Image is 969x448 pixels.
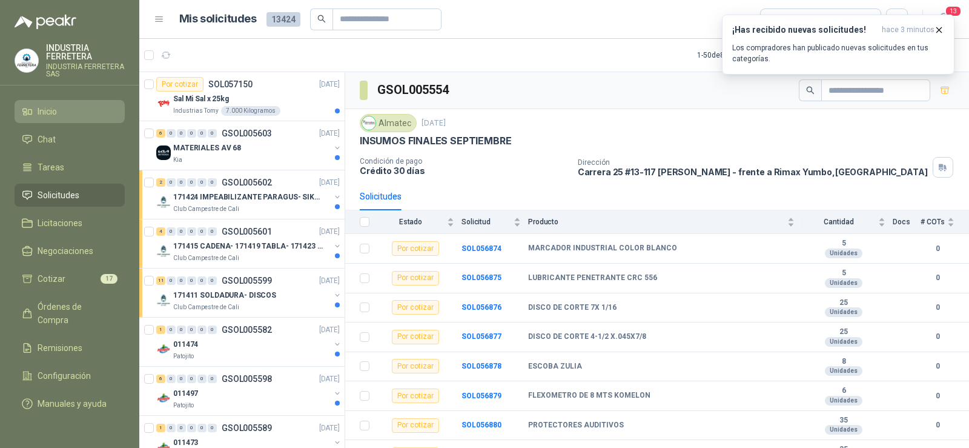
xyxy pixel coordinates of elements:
[806,86,815,95] span: search
[187,375,196,383] div: 0
[15,295,125,332] a: Órdenes de Compra
[697,45,776,65] div: 1 - 50 de 8291
[208,276,217,285] div: 0
[197,227,207,236] div: 0
[528,391,650,401] b: FLEXOMETRO DE 8 MTS KOMELON
[893,210,921,234] th: Docs
[177,276,186,285] div: 0
[15,15,76,29] img: Logo peakr
[825,396,862,406] div: Unidades
[802,269,885,278] b: 5
[921,331,954,343] b: 0
[173,388,198,400] p: 011497
[15,100,125,123] a: Inicio
[38,300,113,327] span: Órdenes de Compra
[377,210,461,234] th: Estado
[319,324,340,336] p: [DATE]
[177,326,186,334] div: 0
[38,369,91,383] span: Configuración
[921,361,954,372] b: 0
[461,362,501,370] a: SOL056878
[173,303,239,312] p: Club Campestre de Cali
[825,337,862,347] div: Unidades
[222,326,272,334] p: GSOL005582
[187,129,196,138] div: 0
[528,273,657,283] b: LUBRICANTE PENETRANTE CRC 556
[173,93,229,105] p: Sal Mi Sal x 25kg
[461,244,501,253] b: SOL056874
[360,135,511,147] p: INSUMOS FINALES SEPTIEMBRE
[167,424,176,432] div: 0
[167,129,176,138] div: 0
[222,227,272,236] p: GSOL005601
[921,272,954,284] b: 0
[38,244,93,258] span: Negociaciones
[392,300,439,315] div: Por cotizar
[528,421,624,430] b: PROTECTORES AUDITIVOS
[177,129,186,138] div: 0
[377,81,451,99] h3: GSOL005554
[38,216,82,230] span: Licitaciones
[461,303,501,312] b: SOL056876
[528,218,785,226] span: Producto
[156,77,203,92] div: Por cotizar
[319,128,340,139] p: [DATE]
[528,332,646,342] b: DISCO DE CORTE 4-1/2 X.045X7/8
[156,424,165,432] div: 1
[208,227,217,236] div: 0
[392,241,439,256] div: Por cotizar
[156,273,342,312] a: 11 0 0 0 0 0 GSOL005599[DATE] Company Logo171411 SOLDADURA- DISCOSClub Campestre de Cali
[139,72,345,121] a: Por cotizarSOL057150[DATE] Company LogoSal Mi Sal x 25kgIndustrias Tomy7.000 Kilogramos
[15,364,125,387] a: Configuración
[461,392,501,400] a: SOL056879
[187,276,196,285] div: 0
[173,192,324,203] p: 171424 IMPEABILIZANTE PARAGUS- SIKALASTIC
[173,142,241,154] p: MATERIALES AV 68
[208,326,217,334] div: 0
[933,8,954,30] button: 13
[921,420,954,431] b: 0
[167,326,176,334] div: 0
[768,13,793,26] div: Todas
[825,366,862,376] div: Unidades
[173,253,239,263] p: Club Campestre de Cali
[377,218,445,226] span: Estado
[222,178,272,187] p: GSOL005602
[173,241,324,252] p: 171415 CADENA- 171419 TABLA- 171423 VARILLA
[802,357,885,367] b: 8
[156,96,171,111] img: Company Logo
[921,218,945,226] span: # COTs
[167,276,176,285] div: 0
[46,63,125,78] p: INDUSTRIA FERRETERA SAS
[392,389,439,403] div: Por cotizar
[156,175,342,214] a: 2 0 0 0 0 0 GSOL005602[DATE] Company Logo171424 IMPEABILIZANTE PARAGUS- SIKALASTICClub Campestre ...
[38,272,65,286] span: Cotizar
[177,424,186,432] div: 0
[461,421,501,429] a: SOL056880
[921,243,954,255] b: 0
[156,178,165,187] div: 2
[825,307,862,317] div: Unidades
[360,114,417,132] div: Almatec
[173,106,219,116] p: Industrias Tomy
[319,177,340,189] p: [DATE]
[197,178,207,187] div: 0
[197,326,207,334] div: 0
[222,129,272,138] p: GSOL005603
[208,80,253,89] p: SOL057150
[173,290,276,301] p: 171411 SOLDADURA- DISCOS
[461,332,501,341] a: SOL056877
[921,210,969,234] th: # COTs
[187,178,196,187] div: 0
[173,155,182,165] p: Kia
[319,373,340,385] p: [DATE]
[802,386,885,396] b: 6
[15,212,125,235] a: Licitaciones
[197,424,207,432] div: 0
[802,218,876,226] span: Cantidad
[177,227,186,236] div: 0
[578,167,928,177] p: Carrera 25 #13-117 [PERSON_NAME] - frente a Rimax Yumbo , [GEOGRAPHIC_DATA]
[156,323,342,361] a: 1 0 0 0 0 0 GSOL005582[DATE] Company Logo011474Patojito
